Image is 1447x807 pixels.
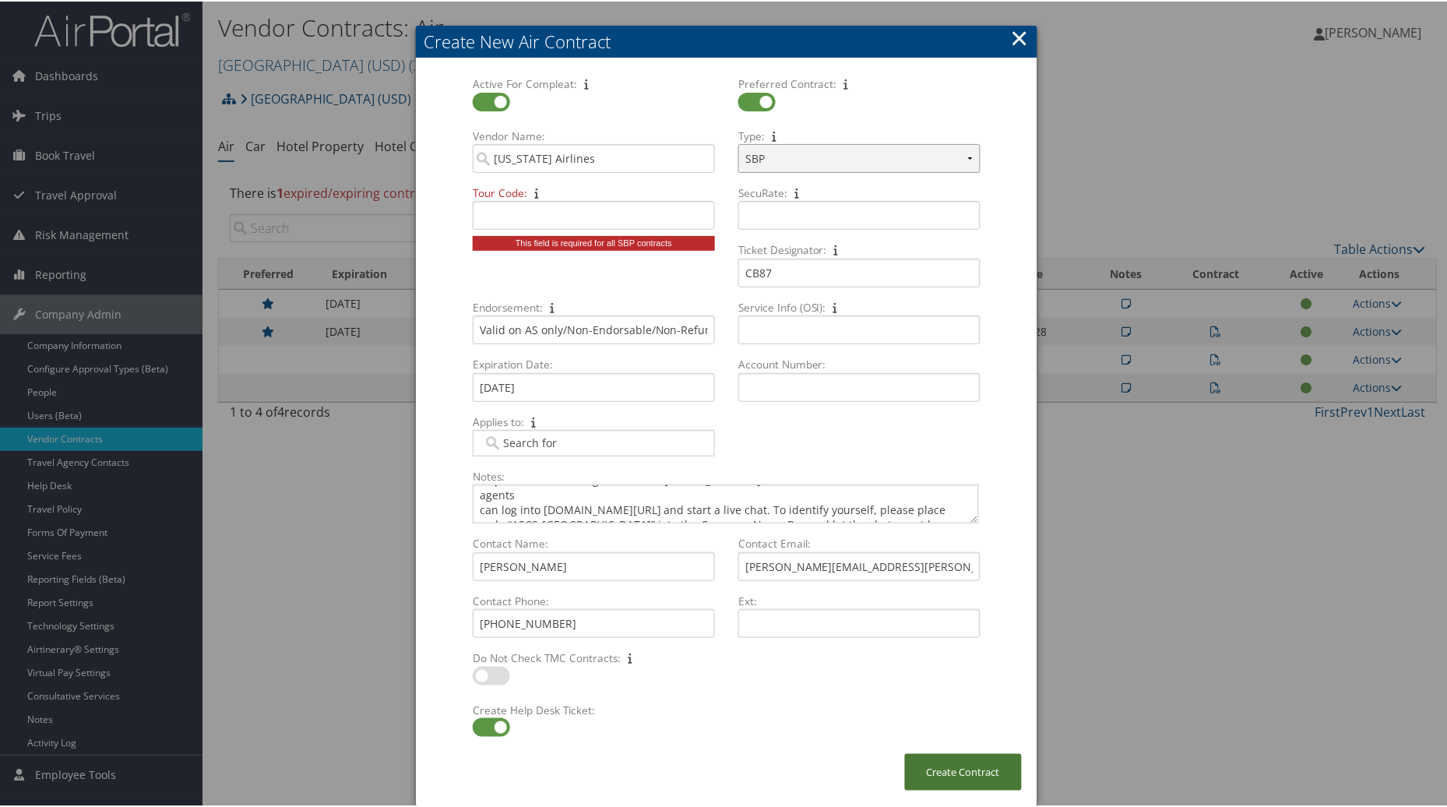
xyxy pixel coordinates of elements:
[473,551,715,580] input: Contact Name:
[466,298,721,314] label: Endorsement:
[466,592,721,608] label: Contact Phone:
[473,483,979,522] textarea: Notes:
[466,184,721,199] label: Tour Code:
[483,434,570,449] input: Applies to:
[732,298,987,314] label: Service Info (OSI):
[738,314,981,343] input: Service Info (OSI):
[466,649,721,664] label: Do Not Check TMC Contracts:
[473,234,715,249] div: This field is required for all SBP contracts
[466,75,721,90] label: Active For Compleat:
[732,355,987,371] label: Account Number:
[473,314,715,343] input: Endorsement:
[738,372,981,400] input: Account Number:
[1011,21,1029,52] button: ×
[732,75,987,90] label: Preferred Contract:
[738,257,981,286] input: Ticket Designator:
[732,184,987,199] label: SecuRate:
[473,608,715,636] input: Contact Phone:
[732,592,987,608] label: Ext:
[466,467,987,483] label: Notes:
[466,355,721,371] label: Expiration Date:
[473,143,715,171] input: Vendor Name:
[466,127,721,143] label: Vendor Name:
[732,241,987,256] label: Ticket Designator:
[738,199,981,228] input: SecuRate:
[424,28,1037,52] div: Create New Air Contract
[466,701,721,717] label: Create Help Desk Ticket:
[905,752,1022,789] button: Create Contract
[473,372,715,400] input: Expiration Date:
[732,534,987,550] label: Contact Email:
[738,551,981,580] input: Contact Email:
[466,534,721,550] label: Contact Name:
[473,199,715,228] input: Tour Code: This field is required for all SBP contracts
[732,127,987,143] label: Type:
[738,608,981,636] input: Ext:
[466,413,721,428] label: Applies to:
[738,143,981,171] select: Type:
